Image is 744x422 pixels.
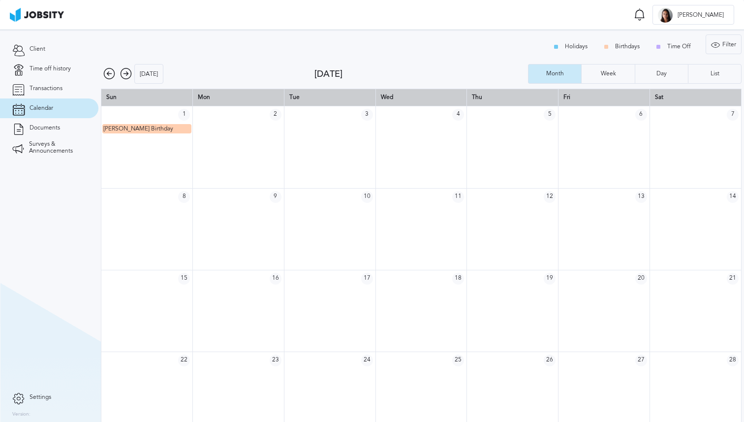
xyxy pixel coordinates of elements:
span: Documents [30,125,60,131]
span: Client [30,46,45,53]
span: 5 [544,109,556,121]
span: Surveys & Announcements [29,141,86,155]
span: 2 [270,109,281,121]
span: 1 [178,109,190,121]
span: [PERSON_NAME] [673,12,729,19]
span: 3 [361,109,373,121]
span: 6 [635,109,647,121]
div: Day [651,70,672,77]
button: Week [581,64,634,84]
span: 9 [270,191,281,203]
button: Day [635,64,688,84]
label: Version: [12,412,31,418]
button: List [688,64,742,84]
span: 17 [361,273,373,285]
span: 12 [544,191,556,203]
span: Mon [198,94,210,100]
span: Thu [472,94,482,100]
span: Transactions [30,85,62,92]
span: 14 [727,191,739,203]
span: 13 [635,191,647,203]
div: [DATE] [135,65,163,84]
button: [DATE] [134,64,163,84]
span: Fri [563,94,570,100]
div: Month [541,70,569,77]
span: 28 [727,355,739,366]
div: Week [596,70,621,77]
span: 8 [178,191,190,203]
span: 26 [544,355,556,366]
span: 25 [452,355,464,366]
div: List [706,70,724,77]
span: 24 [361,355,373,366]
img: ab4bad089aa723f57921c736e9817d99.png [10,8,64,22]
div: J [658,8,673,23]
span: 11 [452,191,464,203]
span: 16 [270,273,281,285]
span: Time off history [30,65,71,72]
span: 18 [452,273,464,285]
span: 19 [544,273,556,285]
button: Filter [706,34,742,54]
div: [DATE] [314,69,528,79]
span: Calendar [30,105,53,112]
span: 27 [635,355,647,366]
span: Settings [30,394,51,401]
span: 7 [727,109,739,121]
div: Filter [706,35,741,55]
span: Sat [655,94,663,100]
span: 4 [452,109,464,121]
span: [PERSON_NAME] Birthday [103,125,173,132]
button: J[PERSON_NAME] [652,5,734,25]
span: 15 [178,273,190,285]
span: Wed [381,94,393,100]
span: 10 [361,191,373,203]
button: Month [528,64,581,84]
span: 20 [635,273,647,285]
span: Sun [106,94,117,100]
span: 23 [270,355,281,366]
span: 21 [727,273,739,285]
span: Tue [289,94,300,100]
span: 22 [178,355,190,366]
